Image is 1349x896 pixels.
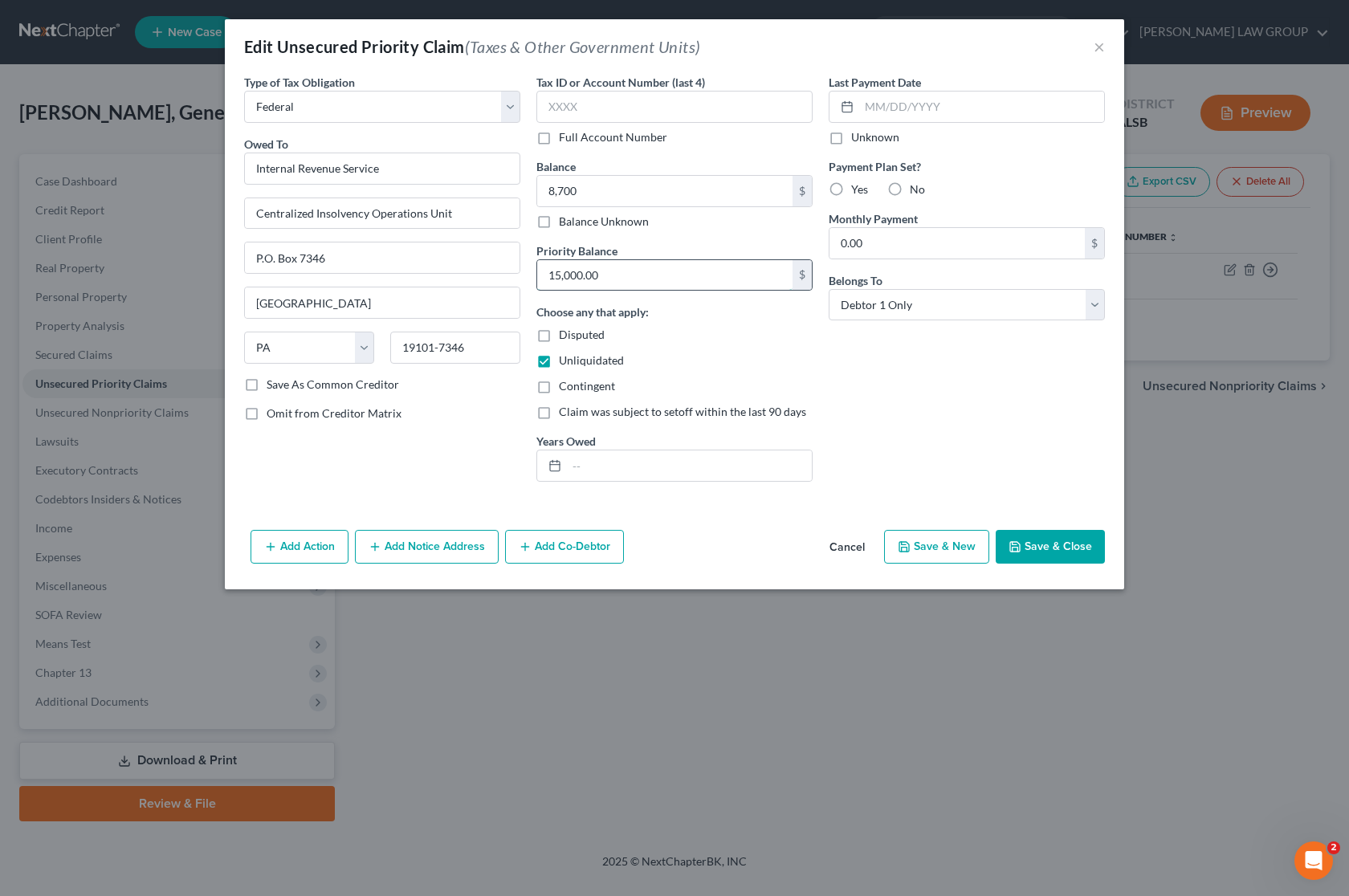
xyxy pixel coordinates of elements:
[829,158,1105,175] label: Payment Plan Set?
[465,37,701,56] span: (Taxes & Other Government Units)
[851,182,868,196] span: Yes
[851,129,899,145] label: Unknown
[244,153,520,185] input: Search creditor by name...
[251,530,348,564] button: Add Action
[829,74,921,91] label: Last Payment Date
[245,198,520,229] input: Enter address...
[536,74,705,91] label: Tax ID or Account Number (last 4)
[536,303,649,320] label: Choose any that apply:
[244,137,288,151] span: Owed To
[537,260,793,291] input: 0.00
[245,287,520,318] input: Enter city...
[536,433,596,450] label: Years Owed
[267,377,399,393] label: Save As Common Creditor
[1327,841,1340,854] span: 2
[559,405,806,418] span: Claim was subject to setoff within the last 90 days
[559,379,615,393] span: Contingent
[536,158,576,175] label: Balance
[245,242,520,273] input: Apt, Suite, etc...
[390,332,520,364] input: Enter zip...
[244,35,700,58] div: Edit Unsecured Priority Claim
[996,530,1105,564] button: Save & Close
[817,531,878,564] button: Cancel
[559,214,649,230] label: Balance Unknown
[829,274,882,287] span: Belongs To
[829,228,1085,259] input: 0.00
[829,210,918,227] label: Monthly Payment
[1094,37,1105,56] button: ×
[884,530,989,564] button: Save & New
[536,242,617,259] label: Priority Balance
[559,328,605,341] span: Disputed
[505,530,624,564] button: Add Co-Debtor
[267,406,401,420] span: Omit from Creditor Matrix
[355,530,499,564] button: Add Notice Address
[244,75,355,89] span: Type of Tax Obligation
[1294,841,1333,880] iframe: Intercom live chat
[537,176,793,206] input: 0.00
[793,260,812,291] div: $
[1085,228,1104,259] div: $
[559,353,624,367] span: Unliquidated
[793,176,812,206] div: $
[910,182,925,196] span: No
[536,91,813,123] input: XXXX
[859,92,1104,122] input: MM/DD/YYYY
[559,129,667,145] label: Full Account Number
[567,450,812,481] input: --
